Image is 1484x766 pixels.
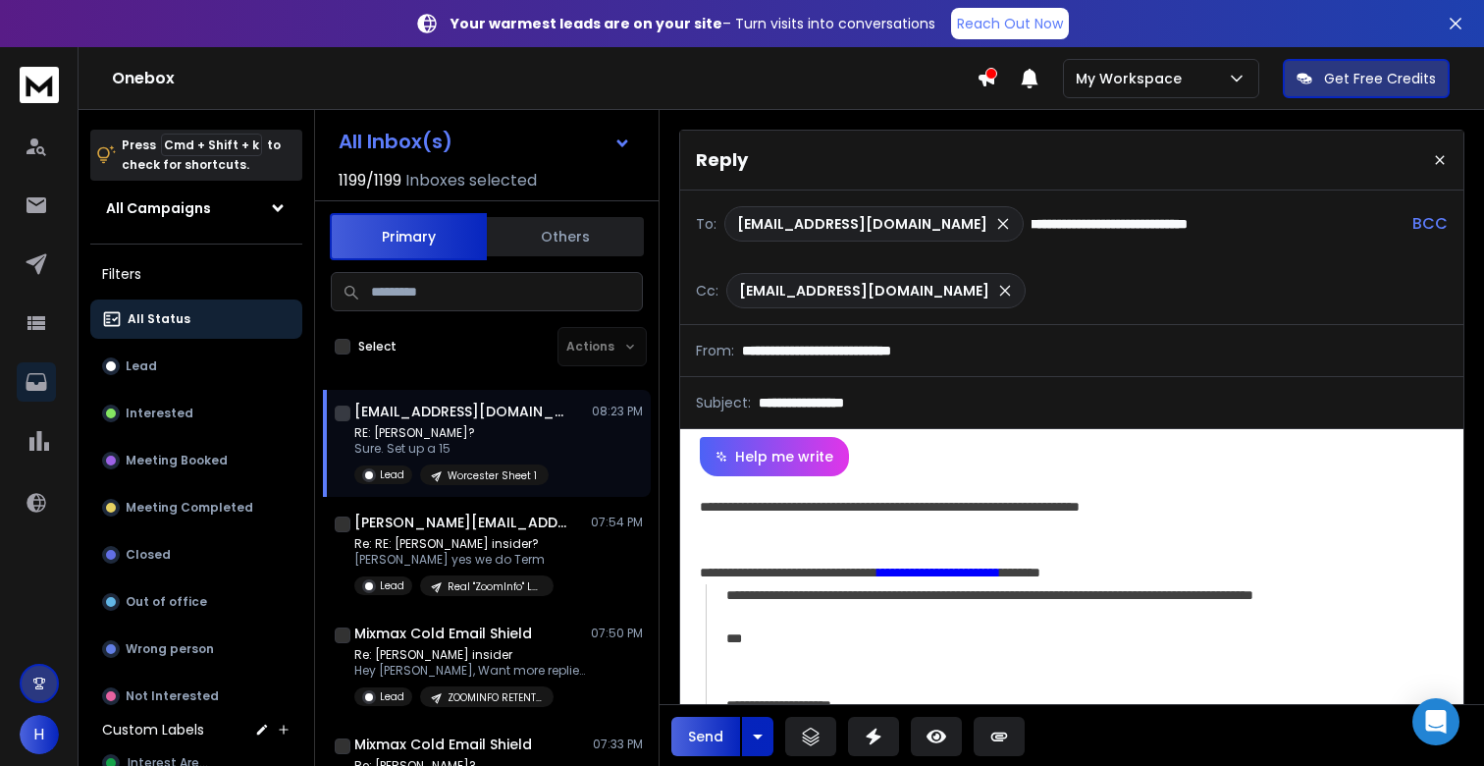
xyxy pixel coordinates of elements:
button: Not Interested [90,677,302,716]
p: Closed [126,547,171,563]
p: Real "ZoomInfo" Lead List [448,579,542,594]
label: Select [358,339,397,355]
p: Re: [PERSON_NAME] insider [354,647,590,663]
h3: Filters [90,260,302,288]
p: 07:33 PM [593,737,643,752]
button: Others [487,215,644,258]
p: Lead [126,358,157,374]
button: Primary [330,213,487,260]
span: Cmd + Shift + k [161,134,262,156]
p: To: [696,214,716,234]
h1: Onebox [112,67,977,90]
p: From: [696,341,734,360]
p: All Status [128,311,190,327]
button: Get Free Credits [1283,59,1450,98]
p: [PERSON_NAME] yes we do Term [354,552,554,568]
p: Worcester Sheet 1 [448,468,537,483]
h1: Mixmax Cold Email Shield [354,624,532,643]
p: Lead [380,689,404,704]
h1: [PERSON_NAME][EMAIL_ADDRESS][PERSON_NAME][DOMAIN_NAME] +1 [354,513,570,532]
p: Subject: [696,393,751,412]
button: All Campaigns [90,189,302,228]
p: Reply [696,146,748,174]
button: Wrong person [90,629,302,669]
p: Not Interested [126,688,219,704]
h1: [EMAIL_ADDRESS][DOMAIN_NAME] [354,402,570,421]
p: Meeting Completed [126,500,253,516]
p: 07:50 PM [591,626,643,641]
button: H [20,715,59,754]
p: 08:23 PM [592,404,643,419]
p: Cc: [696,281,718,301]
p: Get Free Credits [1324,69,1436,88]
h3: Custom Labels [102,720,204,739]
h3: Inboxes selected [405,169,537,192]
strong: Your warmest leads are on your site [450,14,722,33]
p: [EMAIL_ADDRESS][DOMAIN_NAME] [737,214,987,234]
p: Press to check for shortcuts. [122,136,281,175]
button: All Inbox(s) [323,122,647,161]
button: Out of office [90,582,302,622]
span: 1199 / 1199 [339,169,401,192]
button: Interested [90,394,302,433]
p: 07:54 PM [591,515,643,530]
button: Meeting Booked [90,441,302,480]
div: Open Intercom Messenger [1412,698,1459,745]
p: – Turn visits into conversations [450,14,935,33]
p: Lead [380,467,404,482]
button: Lead [90,347,302,386]
p: [EMAIL_ADDRESS][DOMAIN_NAME] [739,281,989,301]
h1: All Inbox(s) [339,132,452,151]
button: Help me write [700,437,849,476]
button: Meeting Completed [90,488,302,527]
p: Interested [126,406,193,421]
p: Hey [PERSON_NAME], Want more replies to [354,663,590,679]
p: BCC [1412,212,1448,236]
p: RE: [PERSON_NAME]? [354,425,549,441]
button: All Status [90,300,302,339]
a: Reach Out Now [951,8,1069,39]
p: My Workspace [1076,69,1190,88]
p: Sure. Set up a 15 [354,441,549,457]
p: Re: RE: [PERSON_NAME] insider? [354,536,554,552]
button: Closed [90,535,302,574]
p: Out of office [126,594,207,610]
p: Meeting Booked [126,453,228,468]
p: Reach Out Now [957,14,1063,33]
img: logo [20,67,59,103]
p: Lead [380,578,404,593]
h1: All Campaigns [106,198,211,218]
button: Send [671,717,740,756]
p: ZOOMINFO RETENTION CAMPAIGN [448,690,542,705]
p: Wrong person [126,641,214,657]
h1: Mixmax Cold Email Shield [354,735,532,754]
